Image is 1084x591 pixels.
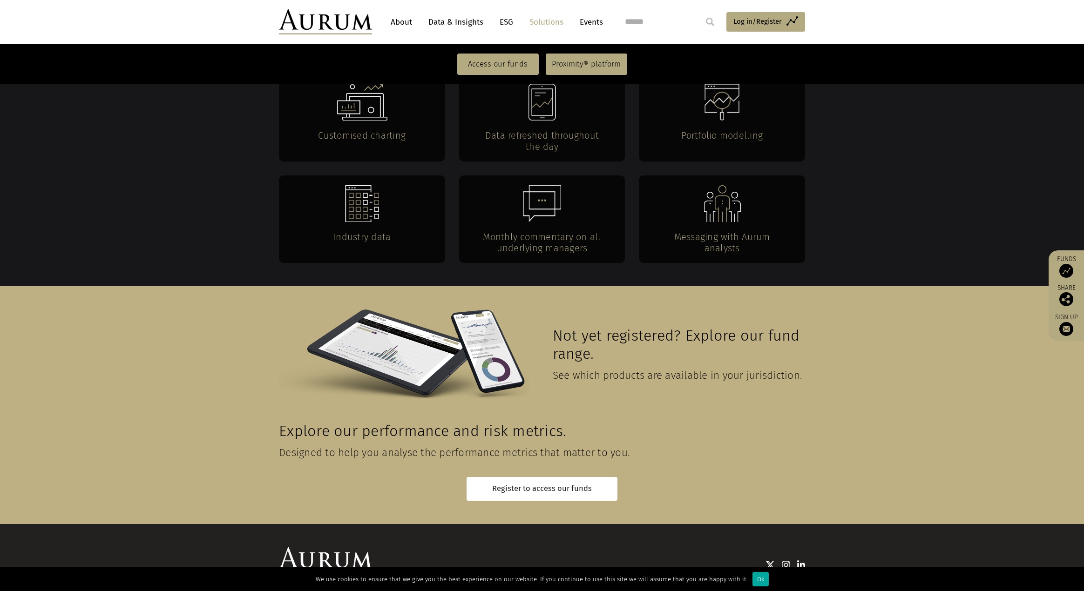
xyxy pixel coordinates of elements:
div: Ok [752,572,769,586]
img: Twitter icon [766,560,775,570]
a: Proximity® platform [546,54,627,75]
h4: Industry data [298,231,427,242]
h4: Messaging with Aurum analysts [657,231,786,254]
a: Solutions [525,13,568,31]
img: Linkedin icon [797,560,806,570]
span: Not yet registered? Explore our fund range. [553,327,800,363]
h4: Data refreshed throughout the day [478,130,607,152]
img: Aurum [279,9,372,34]
img: Sign up to our newsletter [1059,322,1073,336]
img: Instagram icon [782,560,790,570]
span: Log in/Register [733,16,782,27]
span: See which products are available in your jurisdiction. [553,369,802,382]
h4: Monthly commentary on all underlying managers [478,231,607,254]
a: Log in/Register [726,12,805,32]
a: Funds [1053,255,1079,278]
a: Data & Insights [424,13,488,31]
a: Access our funds [457,54,539,75]
a: About [386,13,417,31]
input: Submit [701,13,719,31]
a: Events [575,13,603,31]
a: Register to access our funds [467,477,617,501]
a: Sign up [1053,313,1079,336]
img: Access Funds [1059,264,1073,278]
a: ESG [495,13,518,31]
h4: Portfolio modelling [657,130,786,141]
div: Share [1053,285,1079,306]
span: Explore our performance and risk metrics. [279,422,566,440]
img: Aurum Logo [279,547,372,572]
span: Designed to help you analyse the performance metrics that matter to you. [279,446,630,459]
h4: Customised charting [298,130,427,141]
img: Share this post [1059,292,1073,306]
